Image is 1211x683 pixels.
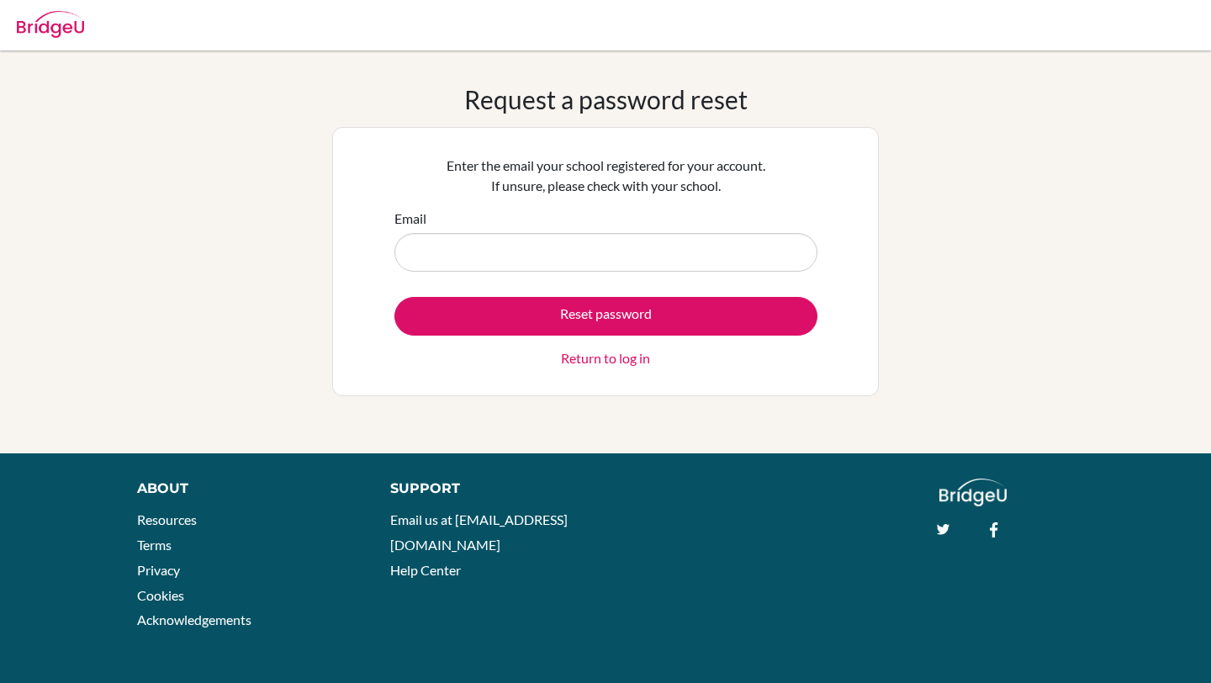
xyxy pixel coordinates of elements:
[137,479,352,499] div: About
[394,209,426,229] label: Email
[137,562,180,578] a: Privacy
[464,84,748,114] h1: Request a password reset
[390,562,461,578] a: Help Center
[390,511,568,553] a: Email us at [EMAIL_ADDRESS][DOMAIN_NAME]
[137,612,251,627] a: Acknowledgements
[17,11,84,38] img: Bridge-U
[390,479,589,499] div: Support
[137,511,197,527] a: Resources
[137,587,184,603] a: Cookies
[137,537,172,553] a: Terms
[394,156,817,196] p: Enter the email your school registered for your account. If unsure, please check with your school.
[939,479,1007,506] img: logo_white@2x-f4f0deed5e89b7ecb1c2cc34c3e3d731f90f0f143d5ea2071677605dd97b5244.png
[561,348,650,368] a: Return to log in
[394,297,817,336] button: Reset password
